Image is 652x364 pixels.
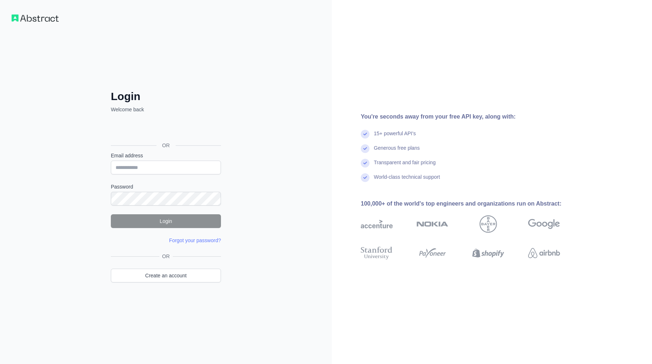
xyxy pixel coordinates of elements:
[111,152,221,159] label: Email address
[361,245,393,261] img: stanford university
[107,121,223,137] iframe: Sign in with Google Button
[111,183,221,190] label: Password
[528,245,560,261] img: airbnb
[417,215,448,233] img: nokia
[111,106,221,113] p: Welcome back
[480,215,497,233] img: bayer
[361,130,369,138] img: check mark
[361,112,583,121] div: You're seconds away from your free API key, along with:
[528,215,560,233] img: google
[361,199,583,208] div: 100,000+ of the world's top engineers and organizations run on Abstract:
[361,159,369,167] img: check mark
[12,15,59,22] img: Workflow
[472,245,504,261] img: shopify
[374,130,416,144] div: 15+ powerful API's
[169,237,221,243] a: Forgot your password?
[156,142,176,149] span: OR
[111,90,221,103] h2: Login
[361,173,369,182] img: check mark
[111,269,221,282] a: Create an account
[417,245,448,261] img: payoneer
[361,215,393,233] img: accenture
[374,144,420,159] div: Generous free plans
[374,173,440,188] div: World-class technical support
[374,159,436,173] div: Transparent and fair pricing
[111,214,221,228] button: Login
[361,144,369,153] img: check mark
[159,253,173,260] span: OR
